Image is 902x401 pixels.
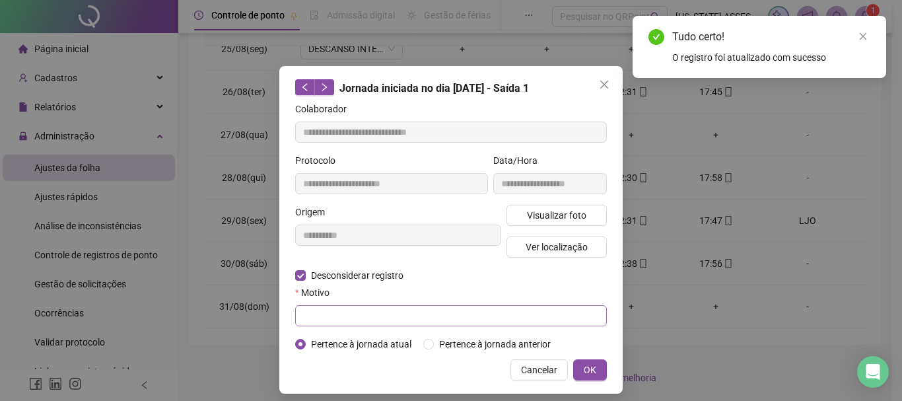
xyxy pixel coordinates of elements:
span: OK [584,363,596,377]
button: Visualizar foto [506,205,607,226]
span: right [320,83,329,92]
label: Motivo [295,285,338,300]
a: Close [856,29,870,44]
label: Data/Hora [493,153,546,168]
label: Origem [295,205,333,219]
label: Protocolo [295,153,344,168]
span: left [300,83,310,92]
button: Close [594,74,615,95]
div: Tudo certo! [672,29,870,45]
span: close [858,32,868,41]
button: right [314,79,334,95]
span: Visualizar foto [527,208,586,223]
span: Pertence à jornada atual [306,337,417,351]
span: Desconsiderar registro [306,268,409,283]
div: Jornada iniciada no dia [DATE] - Saída 1 [295,79,607,96]
label: Colaborador [295,102,355,116]
span: Pertence à jornada anterior [434,337,556,351]
span: Ver localização [526,240,588,254]
button: Ver localização [506,237,607,258]
span: check-circle [648,29,664,45]
span: Cancelar [521,363,557,377]
button: OK [573,359,607,381]
div: Open Intercom Messenger [857,356,889,388]
button: Cancelar [510,359,568,381]
span: close [599,79,609,90]
div: O registro foi atualizado com sucesso [672,50,870,65]
button: left [295,79,315,95]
